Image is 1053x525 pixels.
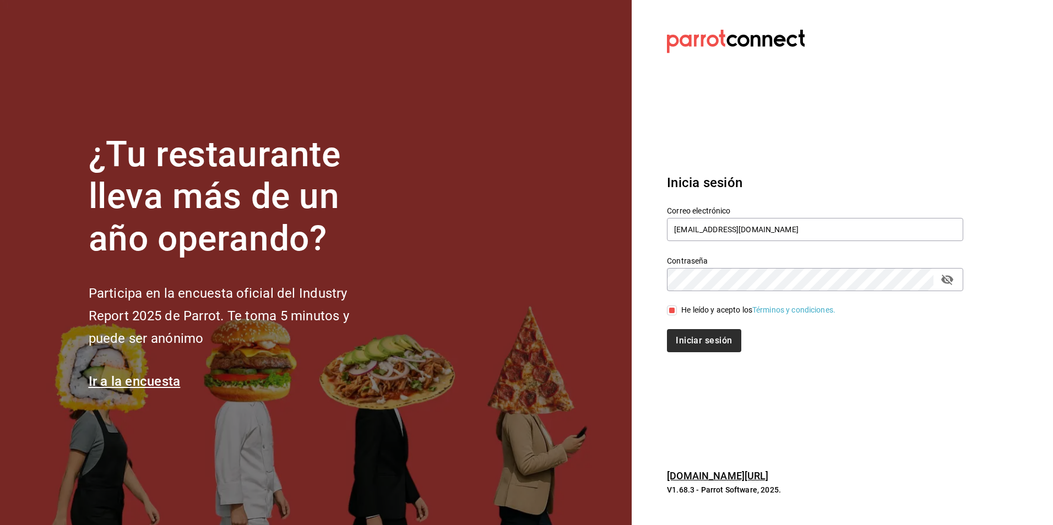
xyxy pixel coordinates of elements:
label: Contraseña [667,256,963,264]
a: Ir a la encuesta [89,374,181,389]
p: V1.68.3 - Parrot Software, 2025. [667,484,963,495]
a: Términos y condiciones. [752,305,835,314]
button: passwordField [938,270,957,289]
a: [DOMAIN_NAME][URL] [667,470,768,482]
h3: Inicia sesión [667,173,963,193]
button: Iniciar sesión [667,329,741,352]
label: Correo electrónico [667,206,963,214]
input: Ingresa tu correo electrónico [667,218,963,241]
h2: Participa en la encuesta oficial del Industry Report 2025 de Parrot. Te toma 5 minutos y puede se... [89,282,386,349]
div: He leído y acepto los [681,304,835,316]
h1: ¿Tu restaurante lleva más de un año operando? [89,134,386,260]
